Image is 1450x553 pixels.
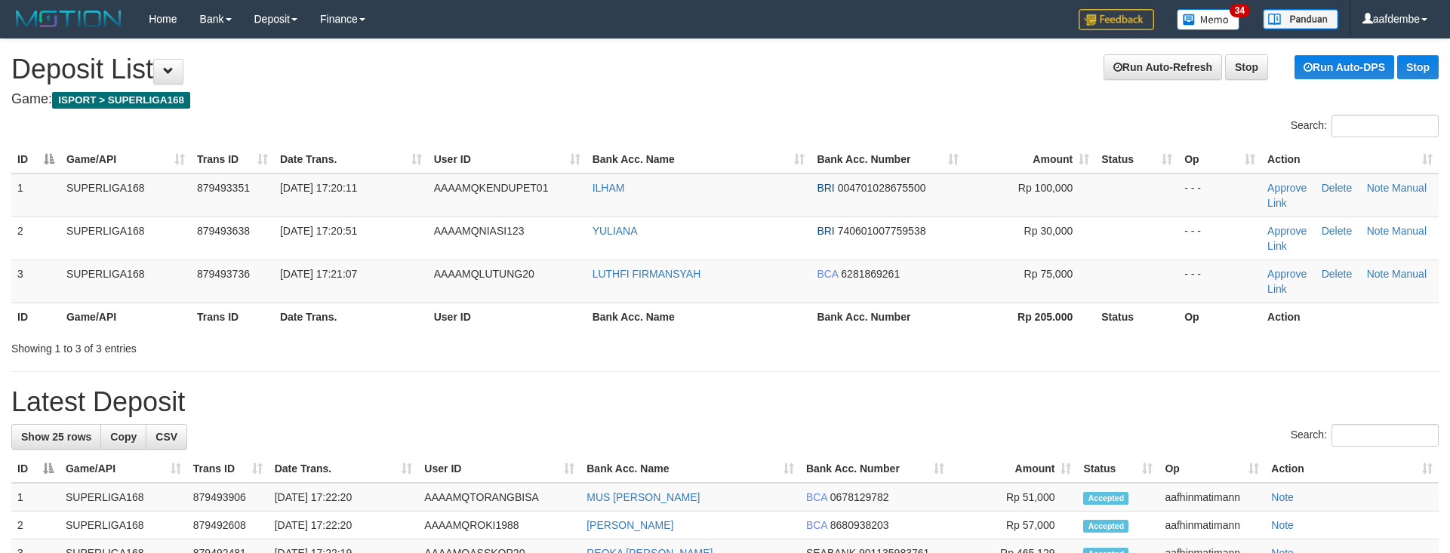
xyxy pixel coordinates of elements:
input: Search: [1331,424,1439,447]
th: Action [1261,303,1439,330]
a: Delete [1322,225,1352,237]
a: Note [1367,225,1390,237]
td: SUPERLIGA168 [60,483,187,512]
a: Run Auto-DPS [1295,55,1394,79]
span: Copy 6281869261 to clipboard [841,268,900,280]
h1: Deposit List [11,54,1439,84]
span: ISPORT > SUPERLIGA168 [52,92,190,109]
th: Action: activate to sort column ascending [1261,146,1439,174]
th: Op: activate to sort column ascending [1159,455,1265,483]
span: Accepted [1083,520,1128,533]
td: 1 [11,174,60,217]
span: BRI [817,225,834,237]
th: Bank Acc. Number: activate to sort column ascending [811,146,965,174]
span: AAAAMQKENDUPET01 [434,182,549,194]
a: MUS [PERSON_NAME] [586,491,700,503]
th: User ID [428,303,586,330]
span: Copy 0678129782 to clipboard [830,491,889,503]
a: [PERSON_NAME] [586,519,673,531]
td: 2 [11,512,60,539]
span: Accepted [1083,492,1128,505]
span: 34 [1230,4,1250,17]
td: - - - [1178,174,1261,217]
a: ILHAM [593,182,625,194]
img: panduan.png [1263,9,1338,29]
th: Status [1095,303,1178,330]
th: Amount: activate to sort column ascending [950,455,1078,483]
td: - - - [1178,217,1261,260]
td: aafhinmatimann [1159,483,1265,512]
span: 879493351 [197,182,250,194]
a: LUTHFI FIRMANSYAH [593,268,701,280]
img: Button%20Memo.svg [1177,9,1240,30]
th: Bank Acc. Name: activate to sort column ascending [580,455,800,483]
a: Stop [1225,54,1268,80]
td: [DATE] 17:22:20 [269,512,419,539]
span: BRI [817,182,834,194]
th: Trans ID [191,303,274,330]
td: 879493906 [187,483,269,512]
th: Action: activate to sort column ascending [1265,455,1439,483]
a: Delete [1322,268,1352,280]
a: Approve [1267,225,1307,237]
td: SUPERLIGA168 [60,217,191,260]
a: Approve [1267,182,1307,194]
th: ID [11,303,60,330]
td: Rp 51,000 [950,483,1078,512]
label: Search: [1291,424,1439,447]
a: Note [1271,519,1294,531]
img: MOTION_logo.png [11,8,126,30]
span: 879493638 [197,225,250,237]
th: Bank Acc. Name [586,303,811,330]
td: 1 [11,483,60,512]
td: aafhinmatimann [1159,512,1265,539]
span: Rp 75,000 [1024,268,1073,280]
a: CSV [146,424,187,450]
td: SUPERLIGA168 [60,260,191,303]
a: Note [1271,491,1294,503]
a: Note [1367,182,1390,194]
span: [DATE] 17:21:07 [280,268,357,280]
a: Manual Link [1267,268,1427,295]
a: Copy [100,424,146,450]
th: Bank Acc. Number [811,303,965,330]
th: User ID: activate to sort column ascending [428,146,586,174]
th: Rp 205.000 [965,303,1095,330]
div: Showing 1 to 3 of 3 entries [11,335,593,356]
a: Manual Link [1267,182,1427,209]
h4: Game: [11,92,1439,107]
th: Game/API: activate to sort column ascending [60,146,191,174]
td: 2 [11,217,60,260]
a: Show 25 rows [11,424,101,450]
span: 879493736 [197,268,250,280]
a: Note [1367,268,1390,280]
span: [DATE] 17:20:51 [280,225,357,237]
th: Amount: activate to sort column ascending [965,146,1095,174]
a: Approve [1267,268,1307,280]
th: Date Trans.: activate to sort column ascending [274,146,428,174]
span: AAAAMQNIASI123 [434,225,525,237]
span: [DATE] 17:20:11 [280,182,357,194]
h1: Latest Deposit [11,387,1439,417]
img: Feedback.jpg [1079,9,1154,30]
th: Op: activate to sort column ascending [1178,146,1261,174]
span: BCA [817,268,838,280]
td: - - - [1178,260,1261,303]
span: Copy 8680938203 to clipboard [830,519,889,531]
input: Search: [1331,115,1439,137]
th: Status: activate to sort column ascending [1077,455,1159,483]
a: YULIANA [593,225,638,237]
th: Bank Acc. Number: activate to sort column ascending [800,455,950,483]
span: Copy 740601007759538 to clipboard [838,225,926,237]
span: BCA [806,491,827,503]
th: ID: activate to sort column descending [11,146,60,174]
a: Stop [1397,55,1439,79]
span: Copy 004701028675500 to clipboard [838,182,926,194]
span: Rp 100,000 [1018,182,1073,194]
span: Show 25 rows [21,431,91,443]
th: User ID: activate to sort column ascending [418,455,580,483]
td: SUPERLIGA168 [60,174,191,217]
span: Copy [110,431,137,443]
th: Bank Acc. Name: activate to sort column ascending [586,146,811,174]
th: Game/API: activate to sort column ascending [60,455,187,483]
